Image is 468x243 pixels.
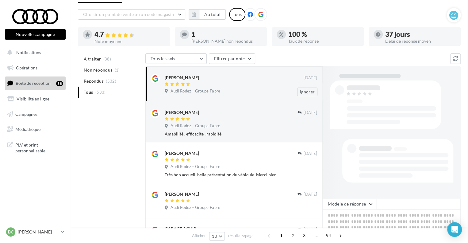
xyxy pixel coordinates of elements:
[171,123,220,129] span: Audi Rodez - Groupe Fabre
[94,31,165,38] div: 4.7
[4,92,67,105] a: Visibilité en ligne
[4,108,67,121] a: Campagnes
[15,141,63,154] span: PLV et print personnalisable
[15,127,40,132] span: Médiathèque
[165,109,199,116] div: [PERSON_NAME]
[16,80,51,86] span: Boîte de réception
[17,96,49,101] span: Visibilité en ligne
[299,231,309,241] span: 3
[311,231,321,241] span: ...
[16,65,37,70] span: Opérations
[18,229,59,235] p: [PERSON_NAME]
[83,12,174,17] span: Choisir un point de vente ou un code magasin
[78,9,185,20] button: Choisir un point de vente ou un code magasin
[4,123,67,136] a: Médiathèque
[192,233,206,239] span: Afficher
[189,9,226,20] button: Au total
[84,67,112,73] span: Non répondus
[4,46,64,59] button: Notifications
[103,57,111,61] span: (38)
[288,231,298,241] span: 2
[304,151,317,156] span: [DATE]
[323,199,376,209] button: Modèle de réponse
[165,226,196,232] div: GARAGE AGUIR
[4,61,67,74] a: Opérations
[165,191,199,197] div: [PERSON_NAME]
[4,138,67,156] a: PLV et print personnalisable
[115,68,120,73] span: (1)
[8,229,13,235] span: BC
[15,111,37,116] span: Campagnes
[304,110,317,116] span: [DATE]
[171,205,220,210] span: Audi Rodez - Groupe Fabre
[191,39,262,43] div: [PERSON_NAME] non répondus
[229,8,245,21] div: Tous
[171,164,220,170] span: Audi Rodez - Groupe Fabre
[209,53,255,64] button: Filtrer par note
[276,231,286,241] span: 1
[385,39,456,43] div: Délai de réponse moyen
[84,56,101,62] span: A traiter
[212,234,217,239] span: 10
[145,53,207,64] button: Tous les avis
[209,232,225,241] button: 10
[5,29,66,40] button: Nouvelle campagne
[304,75,317,81] span: [DATE]
[171,88,220,94] span: Audi Rodez - Groupe Fabre
[165,131,317,137] div: Amabilité , efficacité , rapidité
[323,231,333,241] span: 54
[94,39,165,44] div: Note moyenne
[165,172,317,178] div: Très bon accueil, belle présentation du véhicule. Merci bien
[56,81,63,86] div: 38
[304,192,317,197] span: [DATE]
[165,75,199,81] div: [PERSON_NAME]
[304,227,317,232] span: [DATE]
[16,50,41,55] span: Notifications
[447,222,462,237] div: Open Intercom Messenger
[84,78,104,84] span: Répondus
[165,150,199,156] div: [PERSON_NAME]
[228,233,254,239] span: résultats/page
[297,88,317,96] button: Ignorer
[151,56,175,61] span: Tous les avis
[191,31,262,38] div: 1
[288,39,359,43] div: Taux de réponse
[106,79,116,84] span: (532)
[5,226,66,238] a: BC [PERSON_NAME]
[199,9,226,20] button: Au total
[385,31,456,38] div: 37 jours
[4,76,67,90] a: Boîte de réception38
[288,31,359,38] div: 100 %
